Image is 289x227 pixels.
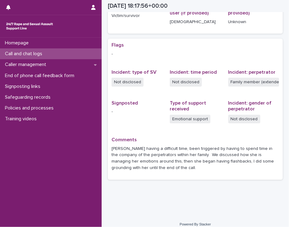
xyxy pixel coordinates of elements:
p: Homepage [2,40,34,46]
p: Signposting links [2,84,45,89]
a: Powered By Stacker [180,222,211,226]
span: Incident: gender of perpetrator [228,101,272,111]
p: End of phone call feedback form [2,73,79,79]
p: Call and chat logs [2,51,47,57]
p: - [112,109,162,115]
span: Type of support received [170,101,206,111]
p: Policies and processes [2,105,59,111]
p: Unknown [228,19,279,25]
span: Flags [112,43,124,47]
p: Safeguarding records [2,94,55,100]
span: Signposted [112,101,138,105]
span: Incident: type of SV [112,70,157,75]
p: Victim/survivor [112,13,162,19]
p: [DEMOGRAPHIC_DATA] [170,19,221,25]
span: Incident: time period [170,70,217,75]
h2: [DATE] 18:17:56+00:00 [108,2,168,10]
p: - [112,51,279,57]
p: Training videos [2,116,42,122]
span: Emotional support [170,115,210,124]
span: Incident: perpetrator [228,70,276,75]
p: [PERSON_NAME] having a difficult time, been triggered by having to spend time in the company of t... [112,146,279,171]
span: Not disclosed [228,115,260,124]
img: rhQMoQhaT3yELyF149Cw [5,20,54,32]
span: Family member (extended) [228,78,279,87]
span: Not disclosed [170,78,202,87]
p: Caller management [2,62,51,68]
span: Comments [112,137,137,142]
span: Not disclosed [112,78,144,87]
